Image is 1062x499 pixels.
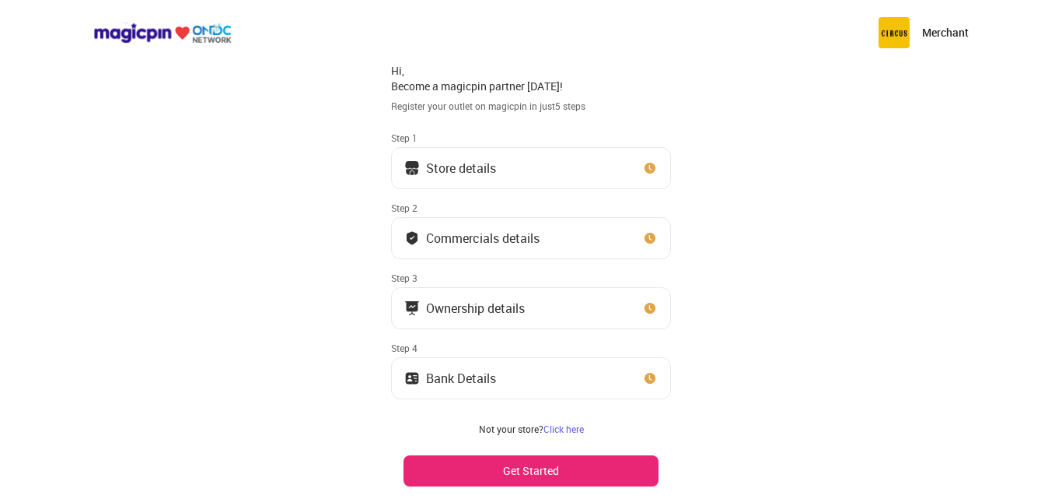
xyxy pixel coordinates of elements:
img: clock_icon_new.67dbf243.svg [642,160,658,176]
div: Step 1 [391,132,671,144]
img: bank_details_tick.fdc3558c.svg [404,230,420,246]
button: Ownership details [391,287,671,329]
div: Register your outlet on magicpin in just 5 steps [391,100,671,113]
div: Commercials details [426,234,540,242]
button: Get Started [403,455,659,487]
div: Store details [426,164,496,172]
span: Not your store? [479,423,543,435]
button: Store details [391,147,671,189]
div: Step 2 [391,202,671,214]
button: Bank Details [391,357,671,399]
div: Bank Details [426,374,496,382]
div: Step 3 [391,272,671,284]
div: Hi, Become a magicpin partner [DATE]! [391,63,671,93]
img: ownership_icon.37569ceb.svg [404,371,420,386]
img: storeIcon.9b1f7264.svg [404,160,420,176]
img: circus.b677b59b.png [879,17,910,48]
div: Step 4 [391,342,671,354]
div: Ownership details [426,304,525,312]
img: clock_icon_new.67dbf243.svg [642,230,658,246]
img: clock_icon_new.67dbf243.svg [642,371,658,386]
img: clock_icon_new.67dbf243.svg [642,300,658,316]
a: Click here [543,423,584,435]
img: ondc-logo-new-small.8a59708e.svg [93,23,232,44]
p: Merchant [922,25,969,40]
button: Commercials details [391,217,671,259]
img: commercials_icon.983f7837.svg [404,300,420,316]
